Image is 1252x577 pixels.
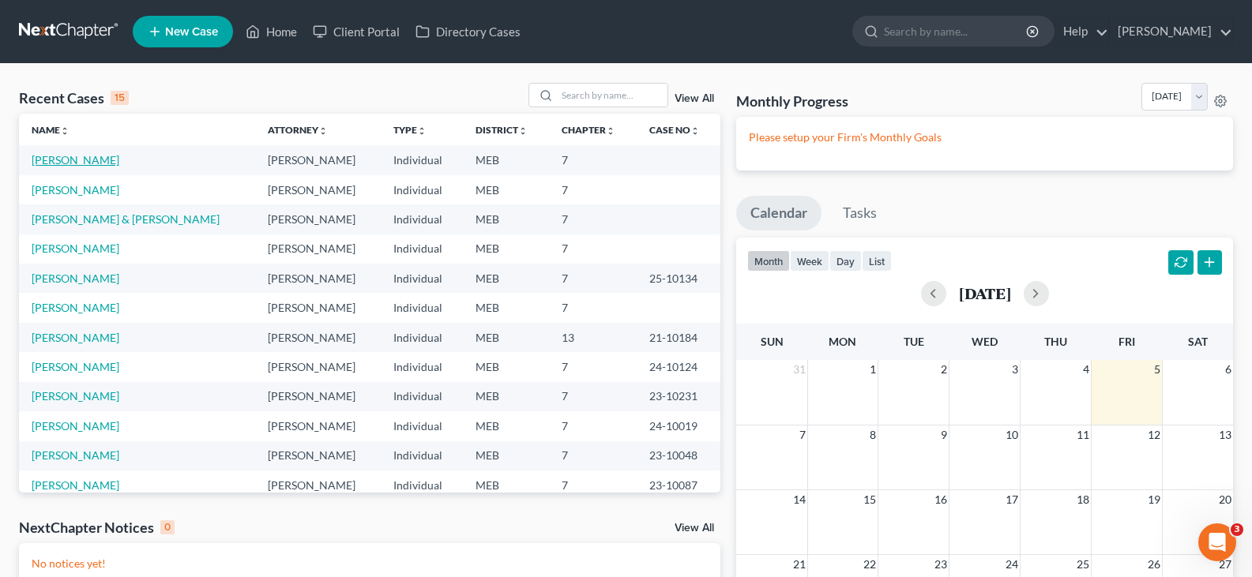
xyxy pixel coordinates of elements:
td: Individual [381,352,463,381]
td: [PERSON_NAME] [255,411,381,440]
i: unfold_more [417,126,427,136]
a: [PERSON_NAME] [32,448,119,462]
span: Thu [1044,335,1067,348]
span: 15 [862,490,878,509]
td: Individual [381,441,463,470]
td: [PERSON_NAME] [255,323,381,352]
i: unfold_more [518,126,528,136]
td: 24-10019 [637,411,720,440]
a: Tasks [829,196,891,230]
div: Recent Cases [19,88,129,107]
a: [PERSON_NAME] [32,242,119,255]
span: Fri [1119,335,1135,348]
a: View All [675,93,714,104]
a: Typeunfold_more [393,124,427,136]
i: unfold_more [60,126,70,136]
span: 20 [1217,490,1233,509]
p: No notices yet! [32,556,708,571]
a: [PERSON_NAME] [32,272,119,285]
i: unfold_more [690,126,700,136]
span: 11 [1075,425,1091,444]
td: Individual [381,145,463,174]
td: Individual [381,264,463,293]
i: unfold_more [606,126,615,136]
td: [PERSON_NAME] [255,204,381,234]
a: [PERSON_NAME] [32,389,119,403]
td: MEB [463,204,549,234]
td: 21-10184 [637,323,720,352]
td: 7 [549,352,637,381]
input: Search by name... [884,17,1028,46]
a: Chapterunfold_more [562,124,615,136]
td: [PERSON_NAME] [255,293,381,322]
td: MEB [463,293,549,322]
span: 18 [1075,490,1091,509]
span: 12 [1146,425,1162,444]
a: Home [238,17,305,46]
a: [PERSON_NAME] [32,183,119,197]
span: Mon [829,335,856,348]
button: week [790,250,829,272]
h3: Monthly Progress [736,92,848,111]
i: unfold_more [318,126,328,136]
td: [PERSON_NAME] [255,145,381,174]
span: 6 [1224,360,1233,379]
a: [PERSON_NAME] & [PERSON_NAME] [32,212,220,226]
div: 0 [160,520,175,534]
span: 9 [939,425,949,444]
a: Attorneyunfold_more [268,124,328,136]
button: list [862,250,892,272]
div: NextChapter Notices [19,518,175,537]
td: MEB [463,382,549,411]
td: [PERSON_NAME] [255,175,381,204]
span: Tue [904,335,924,348]
td: 7 [549,382,637,411]
td: [PERSON_NAME] [255,470,381,500]
div: 15 [111,91,129,105]
td: MEB [463,145,549,174]
span: 2 [939,360,949,379]
td: MEB [463,323,549,352]
span: 31 [791,360,807,379]
a: [PERSON_NAME] [32,419,119,433]
td: 7 [549,293,637,322]
span: 21 [791,555,807,574]
td: 25-10134 [637,264,720,293]
span: 1 [868,360,878,379]
td: 7 [549,175,637,204]
span: 17 [1004,490,1020,509]
td: [PERSON_NAME] [255,352,381,381]
a: Districtunfold_more [476,124,528,136]
a: Client Portal [305,17,408,46]
a: Calendar [736,196,822,230]
span: 19 [1146,490,1162,509]
td: Individual [381,234,463,264]
span: Wed [972,335,998,348]
td: MEB [463,441,549,470]
span: 22 [862,555,878,574]
span: 14 [791,490,807,509]
td: Individual [381,204,463,234]
td: [PERSON_NAME] [255,441,381,470]
button: month [747,250,790,272]
a: [PERSON_NAME] [1110,17,1232,46]
input: Search by name... [557,84,667,107]
td: 7 [549,264,637,293]
td: [PERSON_NAME] [255,264,381,293]
td: MEB [463,411,549,440]
td: 24-10124 [637,352,720,381]
iframe: Intercom live chat [1198,523,1236,561]
td: MEB [463,352,549,381]
a: [PERSON_NAME] [32,301,119,314]
td: 7 [549,441,637,470]
td: MEB [463,470,549,500]
span: 13 [1217,425,1233,444]
span: 3 [1231,523,1243,536]
a: [PERSON_NAME] [32,153,119,167]
span: Sat [1188,335,1208,348]
a: Help [1055,17,1108,46]
a: View All [675,523,714,534]
td: Individual [381,382,463,411]
td: 7 [549,204,637,234]
td: 7 [549,470,637,500]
